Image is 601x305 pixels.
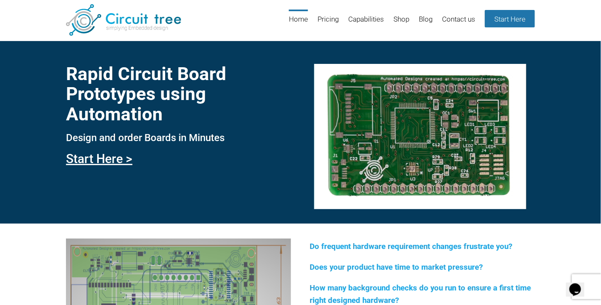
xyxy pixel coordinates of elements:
[442,10,475,37] a: Contact us
[310,242,513,251] span: Do frequent hardware requirement changes frustrate you?
[289,10,308,37] a: Home
[348,10,384,37] a: Capabilities
[66,64,291,124] h1: Rapid Circuit Board Prototypes using Automation
[566,272,593,297] iframe: chat widget
[66,4,181,36] img: Circuit Tree
[310,283,531,305] span: How many background checks do you run to ensure a first time right designed hardware?
[66,151,132,166] a: Start Here >
[419,10,432,37] a: Blog
[66,132,291,143] h3: Design and order Boards in Minutes
[310,263,483,272] span: Does your product have time to market pressure?
[485,10,535,27] a: Start Here
[318,10,339,37] a: Pricing
[393,10,409,37] a: Shop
